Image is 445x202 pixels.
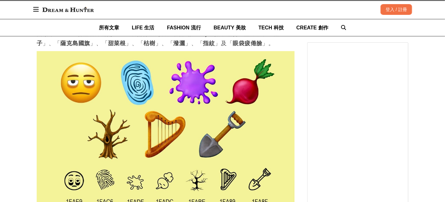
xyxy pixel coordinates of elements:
[167,19,201,36] a: FASHION 流行
[132,19,154,36] a: LIFE 生活
[203,40,215,46] strong: 指紋
[259,25,284,30] span: TECH 科技
[108,40,126,46] strong: 甜菜根
[259,19,284,36] a: TECH 科技
[381,4,412,15] div: 登入 / 註冊
[60,40,90,46] strong: 薩克島國旗
[296,19,328,36] a: CREATE 創作
[99,19,119,36] a: 所有文章
[39,4,97,15] img: Dream & Hunter
[132,25,154,30] span: LIFE 生活
[214,25,246,30] span: BEAUTY 美妝
[214,19,246,36] a: BEAUTY 美妝
[233,40,262,46] strong: 眼袋疲倦臉
[99,25,119,30] span: 所有文章
[296,25,328,30] span: CREATE 創作
[167,25,201,30] span: FASHION 流行
[173,40,185,46] strong: 潑灑
[143,40,155,46] strong: 枯樹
